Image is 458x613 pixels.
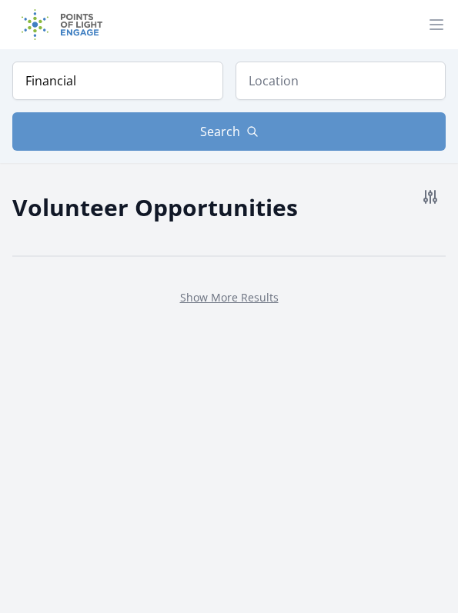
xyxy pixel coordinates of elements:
a: Show More Results [180,290,279,305]
h2: Volunteer Opportunities [12,190,298,225]
input: Keyword [12,62,223,100]
span: Search [200,122,240,141]
button: Search [12,112,446,151]
input: Location [236,62,446,100]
